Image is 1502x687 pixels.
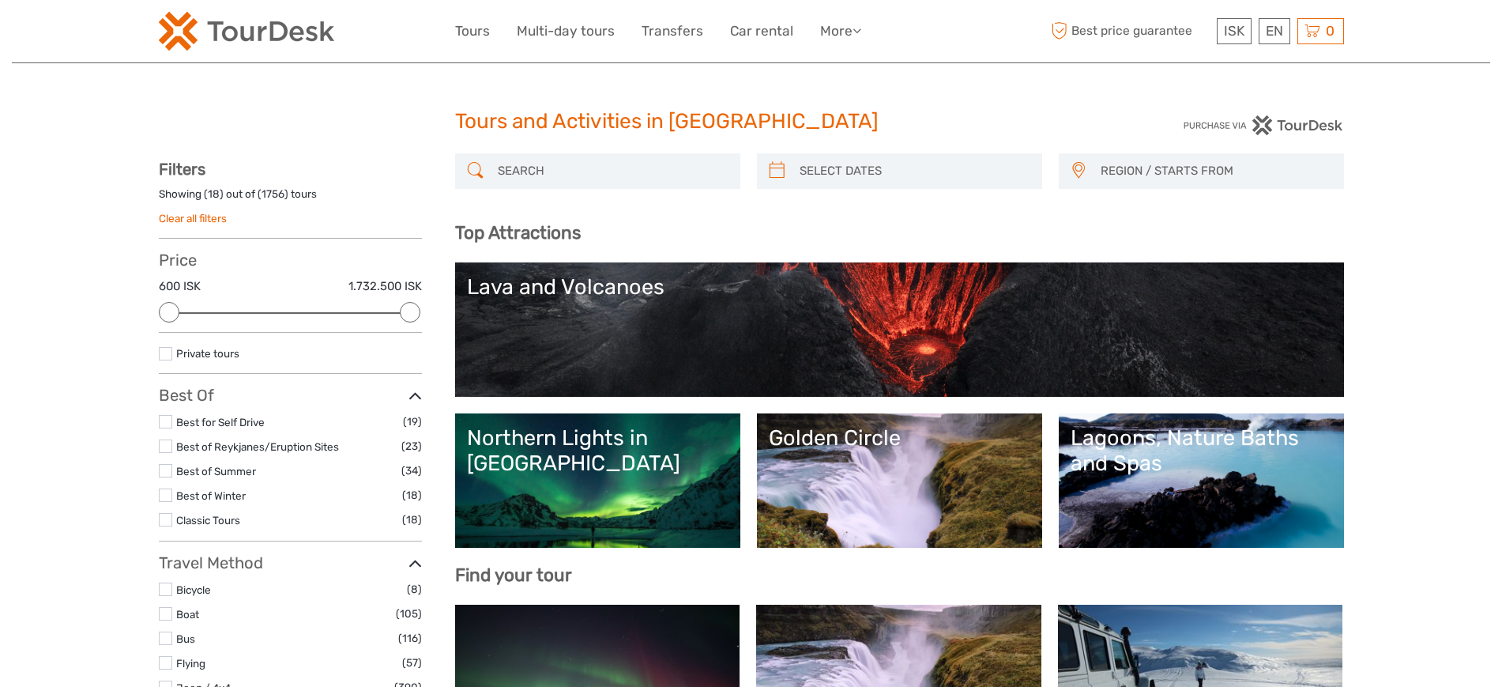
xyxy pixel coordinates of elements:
[398,629,422,647] span: (116)
[769,425,1030,451] div: Golden Circle
[159,386,422,405] h3: Best Of
[159,251,422,270] h3: Price
[159,160,205,179] strong: Filters
[159,212,227,225] a: Clear all filters
[262,187,284,202] label: 1756
[176,608,199,621] a: Boat
[467,425,728,536] a: Northern Lights in [GEOGRAPHIC_DATA]
[176,632,195,645] a: Bus
[1094,158,1336,184] button: REGION / STARTS FROM
[176,416,265,428] a: Best for Self Drive
[348,278,422,295] label: 1.732.500 ISK
[491,157,732,185] input: SEARCH
[176,440,339,453] a: Best of Reykjanes/Eruption Sites
[730,20,793,43] a: Car rental
[402,654,422,672] span: (57)
[159,553,422,572] h3: Travel Method
[467,425,728,477] div: Northern Lights in [GEOGRAPHIC_DATA]
[1183,115,1343,135] img: PurchaseViaTourDesk.png
[793,157,1034,185] input: SELECT DATES
[208,187,220,202] label: 18
[176,583,211,596] a: Bicycle
[402,486,422,504] span: (18)
[22,28,179,40] p: We're away right now. Please check back later!
[182,25,201,43] button: Open LiveChat chat widget
[159,278,201,295] label: 600 ISK
[642,20,703,43] a: Transfers
[1048,18,1213,44] span: Best price guarantee
[1224,23,1244,39] span: ISK
[467,274,1332,300] div: Lava and Volcanoes
[176,489,246,502] a: Best of Winter
[455,222,581,243] b: Top Attractions
[769,425,1030,536] a: Golden Circle
[1071,425,1332,477] div: Lagoons, Nature Baths and Spas
[401,462,422,480] span: (34)
[396,605,422,623] span: (105)
[455,109,1048,134] h1: Tours and Activities in [GEOGRAPHIC_DATA]
[820,20,861,43] a: More
[1323,23,1337,39] span: 0
[517,20,615,43] a: Multi-day tours
[176,347,239,360] a: Private tours
[176,657,205,670] a: Flying
[1071,425,1332,536] a: Lagoons, Nature Baths and Spas
[159,187,422,211] div: Showing ( ) out of ( ) tours
[1259,18,1290,44] div: EN
[159,12,334,51] img: 120-15d4194f-c635-41b9-a512-a3cb382bfb57_logo_small.png
[176,514,240,527] a: Classic Tours
[401,437,422,455] span: (23)
[407,580,422,598] span: (8)
[455,20,490,43] a: Tours
[403,413,422,431] span: (19)
[467,274,1332,385] a: Lava and Volcanoes
[402,511,422,529] span: (18)
[176,465,256,478] a: Best of Summer
[455,564,572,586] b: Find your tour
